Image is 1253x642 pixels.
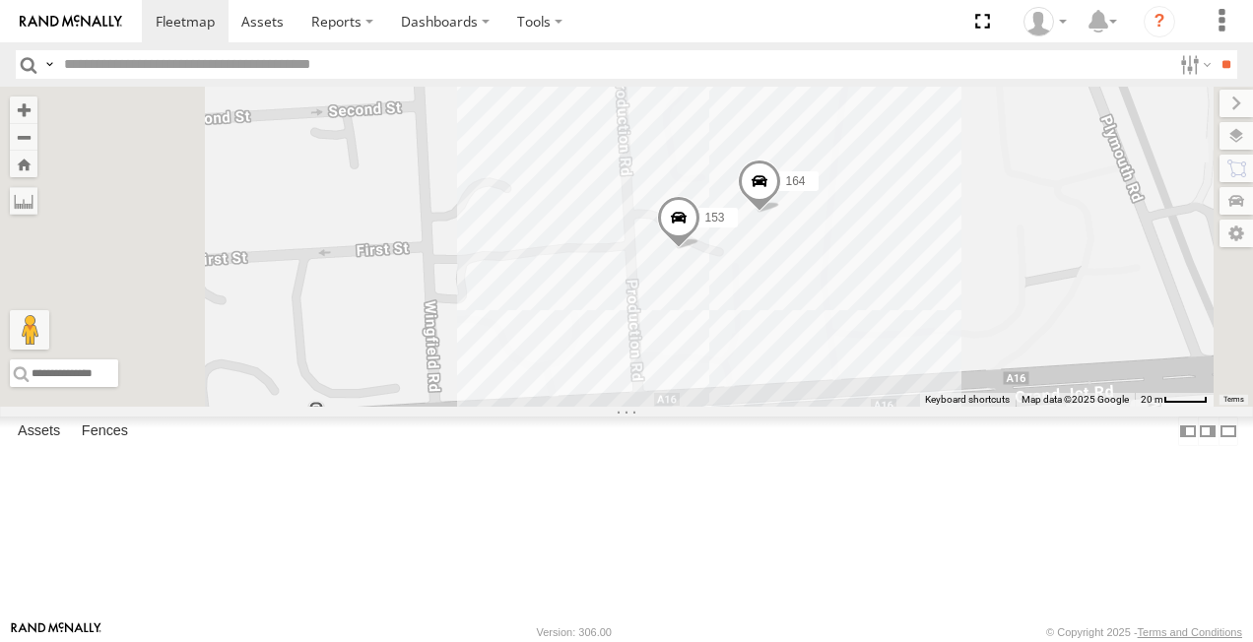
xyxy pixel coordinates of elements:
[10,123,37,151] button: Zoom out
[1178,417,1198,445] label: Dock Summary Table to the Left
[537,626,612,638] div: Version: 306.00
[925,393,1010,407] button: Keyboard shortcuts
[704,210,724,224] span: 153
[1135,393,1214,407] button: Map Scale: 20 m per 41 pixels
[10,96,37,123] button: Zoom in
[10,151,37,177] button: Zoom Home
[1144,6,1175,37] i: ?
[1219,417,1238,445] label: Hide Summary Table
[20,15,122,29] img: rand-logo.svg
[1198,417,1218,445] label: Dock Summary Table to the Right
[1022,394,1129,405] span: Map data ©2025 Google
[11,622,101,642] a: Visit our Website
[1017,7,1074,36] div: Stuart Williams
[10,310,49,350] button: Drag Pegman onto the map to open Street View
[1172,50,1215,79] label: Search Filter Options
[1223,396,1244,404] a: Terms (opens in new tab)
[1138,626,1242,638] a: Terms and Conditions
[8,417,70,445] label: Assets
[1220,220,1253,247] label: Map Settings
[785,174,805,188] span: 164
[1141,394,1163,405] span: 20 m
[41,50,57,79] label: Search Query
[1046,626,1242,638] div: © Copyright 2025 -
[10,187,37,215] label: Measure
[72,417,138,445] label: Fences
